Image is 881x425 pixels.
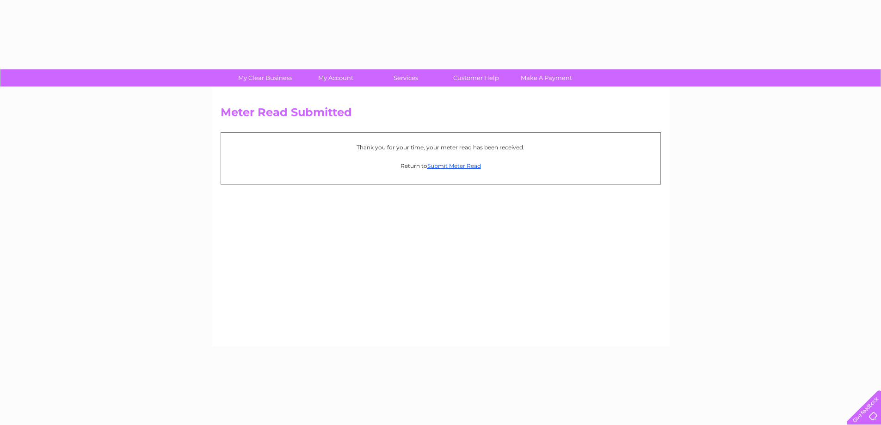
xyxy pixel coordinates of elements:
a: Services [368,69,444,86]
a: Submit Meter Read [427,162,481,169]
p: Return to [226,161,656,170]
a: My Account [297,69,374,86]
p: Thank you for your time, your meter read has been received. [226,143,656,152]
h2: Meter Read Submitted [221,106,661,123]
a: My Clear Business [227,69,303,86]
a: Make A Payment [508,69,585,86]
a: Customer Help [438,69,514,86]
